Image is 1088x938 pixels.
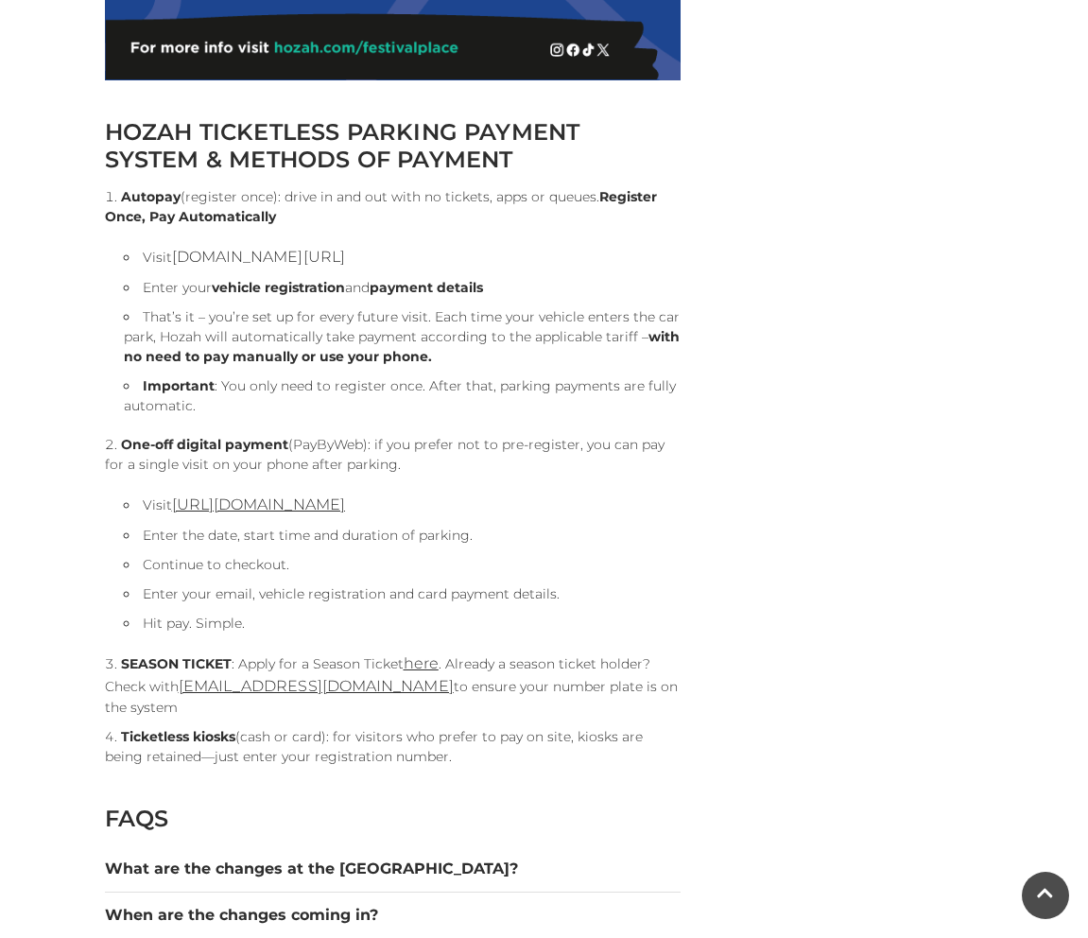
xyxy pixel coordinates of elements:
[143,377,215,394] strong: Important
[124,526,682,546] li: Enter the date, start time and duration of parking.
[121,655,232,672] strong: SEASON TICKET
[370,279,483,296] strong: payment details
[124,584,682,604] li: Enter your email, vehicle registration and card payment details.
[121,188,181,205] strong: Autopay
[105,187,682,416] li: (register once): drive in and out with no tickets, apps or queues.
[121,436,288,453] strong: One-off digital payment
[105,805,682,832] h2: FAQS
[124,376,682,416] li: : You only need to register once. After that, parking payments are fully automatic.
[105,858,682,880] button: What are the changes at the [GEOGRAPHIC_DATA]?
[124,614,682,634] li: Hit pay. Simple.
[172,495,345,513] a: [URL][DOMAIN_NAME]
[404,654,439,672] a: here
[105,727,682,767] li: (cash or card): for visitors who prefer to pay on site, kiosks are being retained—just enter your...
[121,728,235,745] strong: Ticketless kiosks
[179,677,454,695] a: [EMAIL_ADDRESS][DOMAIN_NAME]
[124,555,682,575] li: Continue to checkout.
[124,278,682,298] li: Enter your and
[105,435,682,634] li: (PayByWeb): if you prefer not to pre-register, you can pay for a single visit on your phone after...
[105,118,682,173] h2: HOZAH TICKETLESS PARKING PAYMENT SYSTEM & METHODS OF PAYMENT
[124,307,682,367] li: That’s it – you’re set up for every future visit. Each time your vehicle enters the car park, Hoz...
[105,652,682,718] li: : Apply for a Season Ticket . Already a season ticket holder? Check with to ensure your number pl...
[172,248,345,266] a: [DOMAIN_NAME][URL]
[105,904,682,927] button: When are the changes coming in?
[124,494,682,516] li: Visit
[212,279,345,296] strong: vehicle registration
[124,246,682,269] li: Visit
